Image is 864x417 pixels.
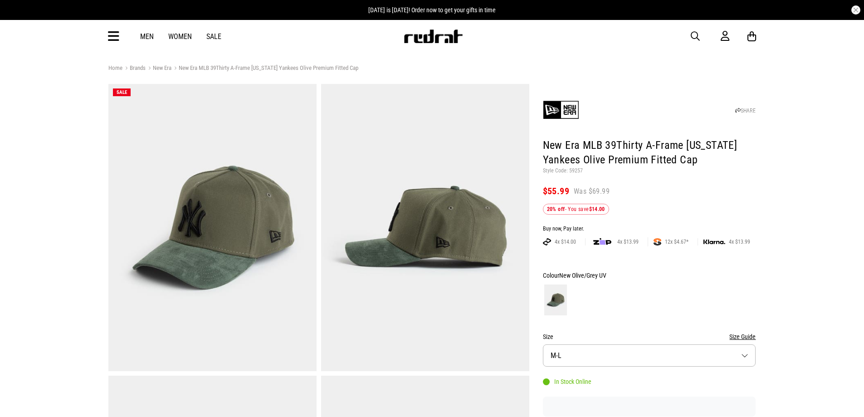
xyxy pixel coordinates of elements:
img: zip [593,237,611,246]
img: New Era Mlb 39thirty A-frame New York Yankees Olive Premium Fitted Cap in Green [108,84,317,371]
a: New Era [146,64,171,73]
div: Size [543,331,756,342]
span: Was $69.99 [574,186,610,196]
img: New Era [543,92,579,128]
span: New Olive/Grey UV [559,272,606,279]
img: New Olive/Grey UV [544,285,567,315]
h1: New Era MLB 39Thirty A-Frame [US_STATE] Yankees Olive Premium Fitted Cap [543,138,756,167]
span: 4x $14.00 [551,238,580,245]
img: AFTERPAY [543,238,551,245]
span: 4x $13.99 [614,238,642,245]
img: KLARNA [703,240,725,245]
button: M-L [543,344,756,367]
a: Women [168,32,192,41]
img: New Era Mlb 39thirty A-frame New York Yankees Olive Premium Fitted Cap in Green [321,84,529,371]
p: Style Code: 59257 [543,167,756,175]
b: $14.00 [589,206,605,212]
a: Sale [206,32,221,41]
span: 4x $13.99 [725,238,754,245]
a: Home [108,64,122,71]
b: 20% off [547,206,565,212]
a: Men [140,32,154,41]
button: Size Guide [729,331,756,342]
a: Brands [122,64,146,73]
span: SALE [117,89,127,95]
div: - You save [543,204,609,215]
iframe: Customer reviews powered by Trustpilot [543,402,756,411]
span: M-L [551,351,561,360]
div: Colour [543,270,756,281]
span: 12x $4.67* [661,238,692,245]
a: SHARE [735,108,756,114]
a: New Era MLB 39Thirty A-Frame [US_STATE] Yankees Olive Premium Fitted Cap [171,64,358,73]
div: Buy now, Pay later. [543,226,756,233]
img: Redrat logo [403,29,463,43]
div: In Stock Online [543,378,591,385]
img: SPLITPAY [654,238,661,245]
span: [DATE] is [DATE]! Order now to get your gifts in time [368,6,496,14]
span: $55.99 [543,186,569,196]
